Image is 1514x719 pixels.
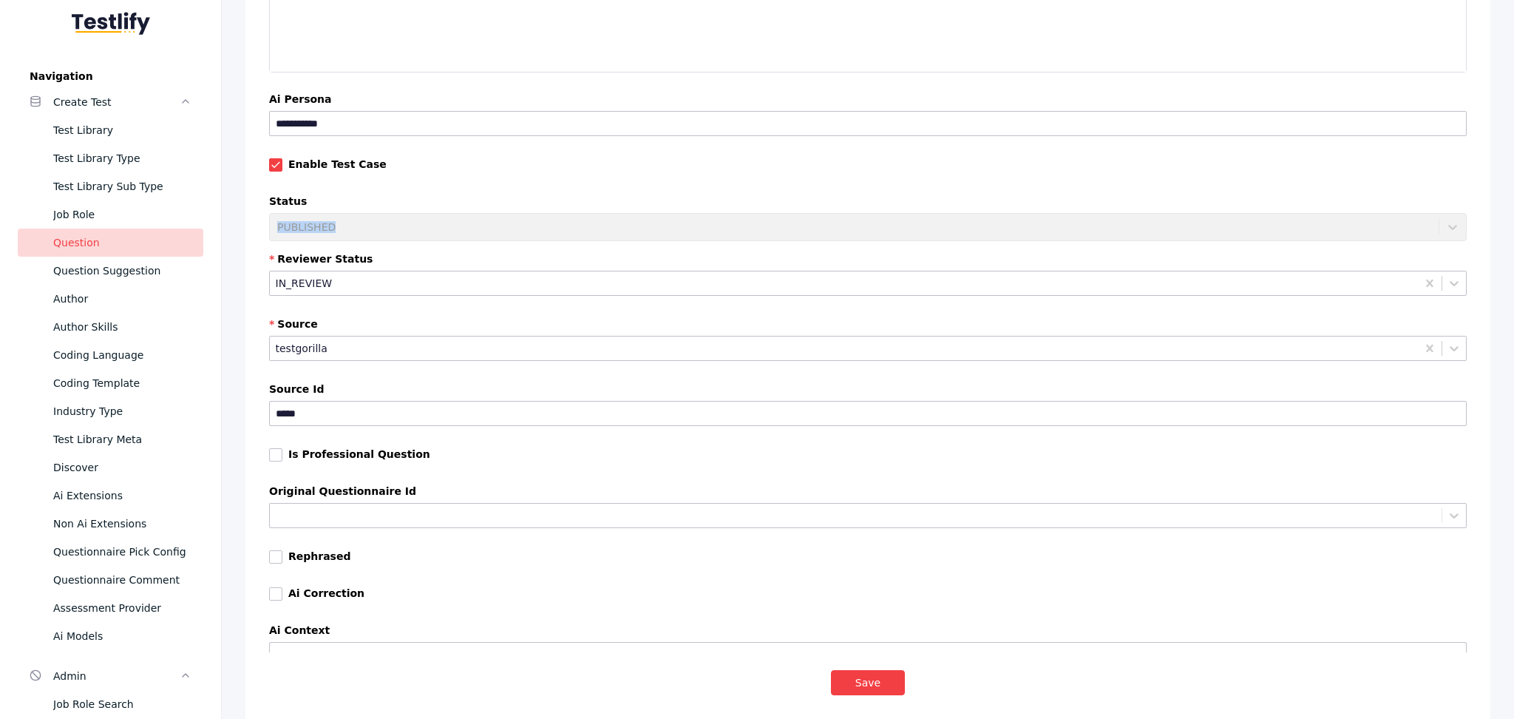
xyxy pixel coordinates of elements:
label: Status [269,195,1467,207]
div: Test Library Sub Type [53,178,191,195]
div: Questionnaire Pick Config [53,543,191,561]
label: Source Id [269,383,1467,395]
a: Job Role [18,200,203,229]
label: Reviewer Status [269,253,1467,265]
a: Author Skills [18,313,203,341]
a: Author [18,285,203,313]
label: Rephrased [288,550,350,562]
a: Industry Type [18,397,203,425]
div: Assessment Provider [53,599,191,617]
div: Admin [53,667,180,685]
div: Test Library Meta [53,431,191,448]
div: Coding Language [53,346,191,364]
div: Question Suggestion [53,262,191,280]
div: Questionnaire Comment [53,571,191,589]
div: Test Library Type [53,149,191,167]
button: Save [831,670,905,695]
a: Question Suggestion [18,257,203,285]
div: Non Ai Extensions [53,515,191,533]
label: Ai Correction [288,587,364,599]
div: Author Skills [53,318,191,336]
div: Author [53,290,191,308]
div: Discover [53,459,191,476]
a: Question [18,229,203,257]
a: Questionnaire Pick Config [18,538,203,566]
a: Test Library Meta [18,425,203,453]
div: Question [53,234,191,252]
a: Ai Extensions [18,482,203,510]
a: Ai Models [18,622,203,650]
label: Enable Test Case [288,158,387,170]
div: Job Role Search [53,695,191,713]
div: Industry Type [53,402,191,420]
label: Is Professional Question [288,448,430,460]
a: Test Library [18,116,203,144]
div: Ai Extensions [53,487,191,504]
label: Original Questionnaire Id [269,485,1467,497]
a: Discover [18,453,203,482]
img: Testlify - Backoffice [72,12,150,35]
a: Test Library Type [18,144,203,172]
div: Test Library [53,121,191,139]
a: Coding Template [18,369,203,397]
div: Ai Models [53,627,191,645]
a: Coding Language [18,341,203,369]
label: Navigation [18,70,203,82]
label: Ai Persona [269,93,1467,105]
div: Create Test [53,93,180,111]
a: Questionnaire Comment [18,566,203,594]
label: Source [269,318,1467,330]
a: Assessment Provider [18,594,203,622]
a: Test Library Sub Type [18,172,203,200]
a: Non Ai Extensions [18,510,203,538]
a: Job Role Search [18,690,203,718]
div: Job Role [53,206,191,223]
div: Coding Template [53,374,191,392]
label: Ai Context [269,624,1467,636]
